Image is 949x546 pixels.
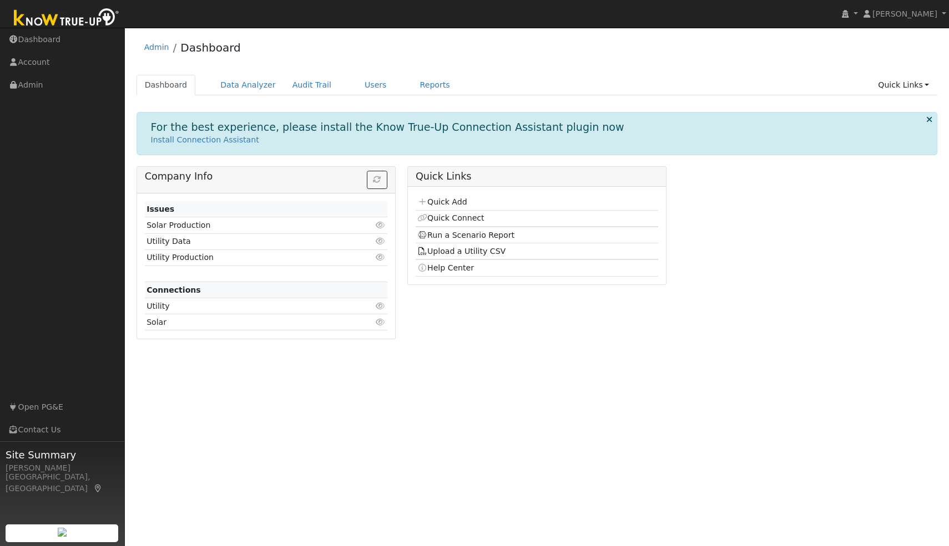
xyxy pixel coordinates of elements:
span: Site Summary [6,447,119,462]
h5: Quick Links [416,171,658,182]
i: Click to view [376,221,386,229]
td: Solar Production [145,217,348,233]
td: Utility Production [145,249,348,266]
a: Install Connection Assistant [151,135,259,144]
a: Quick Connect [417,213,484,222]
i: Click to view [376,237,386,245]
a: Help Center [417,263,474,272]
a: Admin [144,43,169,52]
td: Utility [145,298,348,314]
i: Click to view [376,253,386,261]
h5: Company Info [145,171,387,182]
a: Dashboard [180,41,241,54]
i: Click to view [376,302,386,310]
strong: Connections [147,285,201,294]
a: Reports [412,75,458,95]
img: Know True-Up [8,6,125,31]
a: Upload a Utility CSV [417,247,506,256]
strong: Issues [147,205,174,213]
a: Run a Scenario Report [417,231,514,239]
a: Map [93,484,103,493]
h1: For the best experience, please install the Know True-Up Connection Assistant plugin now [151,121,624,134]
td: Solar [145,314,348,330]
div: [PERSON_NAME] [6,462,119,474]
i: Click to view [376,318,386,326]
a: Quick Links [870,75,937,95]
td: Utility Data [145,233,348,249]
a: Dashboard [137,75,196,95]
span: [PERSON_NAME] [872,9,937,18]
a: Quick Add [417,197,467,206]
img: retrieve [58,528,67,537]
a: Audit Trail [284,75,340,95]
a: Data Analyzer [212,75,284,95]
div: [GEOGRAPHIC_DATA], [GEOGRAPHIC_DATA] [6,471,119,494]
a: Users [356,75,395,95]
